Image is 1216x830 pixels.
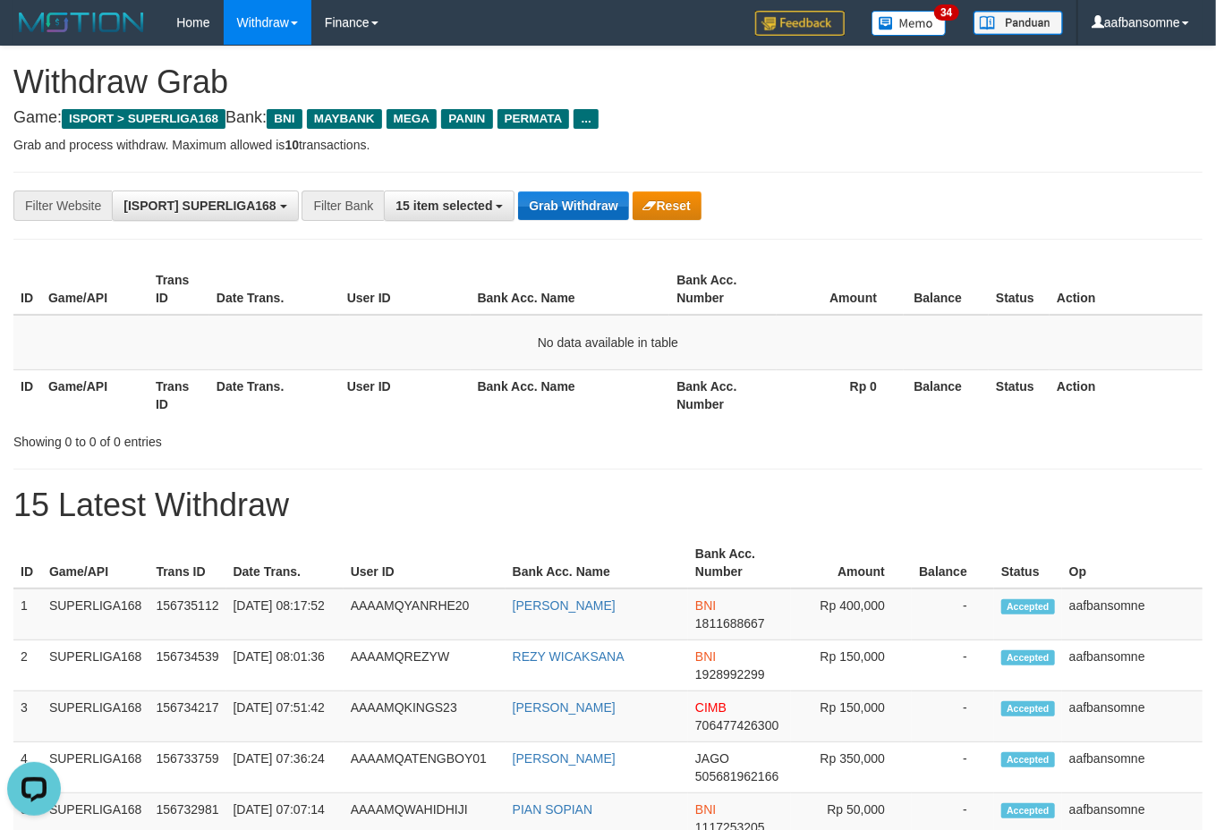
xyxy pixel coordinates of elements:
img: MOTION_logo.png [13,9,149,36]
td: [DATE] 07:51:42 [226,691,344,742]
button: Open LiveChat chat widget [7,7,61,61]
th: Trans ID [149,369,209,420]
td: Rp 150,000 [791,691,912,742]
p: Grab and process withdraw. Maximum allowed is transactions. [13,136,1203,154]
td: [DATE] 07:36:24 [226,742,344,793]
span: JAGO [695,751,729,766]
th: Date Trans. [209,264,340,315]
th: Amount [777,264,904,315]
span: Accepted [1001,701,1055,716]
td: aafbansomne [1062,742,1203,793]
th: Game/API [41,264,149,315]
a: [PERSON_NAME] [513,751,616,766]
a: PIAN SOPIAN [513,802,592,817]
th: Bank Acc. Name [506,538,688,589]
span: Accepted [1001,650,1055,665]
span: ISPORT > SUPERLIGA168 [62,109,225,129]
th: Bank Acc. Name [471,369,670,420]
th: Balance [912,538,994,589]
th: Balance [904,369,989,420]
span: BNI [695,649,716,664]
td: 156734539 [149,640,225,691]
button: Reset [633,191,702,220]
td: SUPERLIGA168 [42,589,149,640]
div: Filter Website [13,191,112,221]
img: panduan.png [974,11,1063,35]
td: aafbansomne [1062,589,1203,640]
span: Copy 1811688667 to clipboard [695,616,765,631]
a: REZY WICAKSANA [513,649,625,664]
td: Rp 350,000 [791,742,912,793]
span: Accepted [1001,803,1055,818]
td: - [912,742,994,793]
th: Bank Acc. Number [669,264,777,315]
span: [ISPORT] SUPERLIGA168 [123,199,276,213]
td: AAAAMQKINGS23 [344,691,506,742]
td: 1 [13,589,42,640]
th: Op [1062,538,1203,589]
th: User ID [344,538,506,589]
th: Date Trans. [226,538,344,589]
th: User ID [340,264,471,315]
th: Bank Acc. Number [669,369,777,420]
td: 156735112 [149,589,225,640]
td: Rp 400,000 [791,589,912,640]
td: [DATE] 08:17:52 [226,589,344,640]
th: Game/API [41,369,149,420]
th: Amount [791,538,912,589]
strong: 10 [285,138,299,152]
span: ... [574,109,598,129]
h1: Withdraw Grab [13,64,1203,100]
td: 2 [13,640,42,691]
td: 156734217 [149,691,225,742]
td: [DATE] 08:01:36 [226,640,344,691]
th: Status [989,369,1050,420]
button: 15 item selected [384,191,514,221]
td: 4 [13,742,42,793]
span: 15 item selected [395,199,492,213]
button: Grab Withdraw [518,191,628,220]
th: Bank Acc. Name [471,264,670,315]
div: Showing 0 to 0 of 0 entries [13,426,493,451]
td: aafbansomne [1062,691,1203,742]
th: ID [13,538,42,589]
span: PANIN [441,109,492,129]
td: 156733759 [149,742,225,793]
span: 34 [934,4,958,21]
td: - [912,691,994,742]
td: 3 [13,691,42,742]
img: Feedback.jpg [755,11,845,36]
th: Game/API [42,538,149,589]
td: Rp 150,000 [791,640,912,691]
th: Trans ID [149,538,225,589]
th: Rp 0 [777,369,904,420]
td: AAAAMQATENGBOY01 [344,742,506,793]
span: Accepted [1001,599,1055,614]
span: MEGA [387,109,438,129]
th: Status [989,264,1050,315]
th: Date Trans. [209,369,340,420]
td: - [912,589,994,640]
td: SUPERLIGA168 [42,640,149,691]
span: BNI [267,109,302,129]
span: Copy 1928992299 to clipboard [695,667,765,682]
td: SUPERLIGA168 [42,742,149,793]
td: AAAAMQYANRHE20 [344,589,506,640]
td: SUPERLIGA168 [42,691,149,742]
td: - [912,640,994,691]
span: PERMATA [497,109,570,129]
a: [PERSON_NAME] [513,598,616,613]
span: BNI [695,802,716,817]
span: MAYBANK [307,109,382,129]
th: Action [1050,369,1203,420]
td: AAAAMQREZYW [344,640,506,691]
h1: 15 Latest Withdraw [13,487,1203,523]
img: Button%20Memo.svg [872,11,947,36]
th: Trans ID [149,264,209,315]
span: Copy 706477426300 to clipboard [695,718,778,733]
td: aafbansomne [1062,640,1203,691]
th: ID [13,264,41,315]
span: Accepted [1001,752,1055,767]
h4: Game: Bank: [13,109,1203,127]
td: No data available in table [13,315,1203,370]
